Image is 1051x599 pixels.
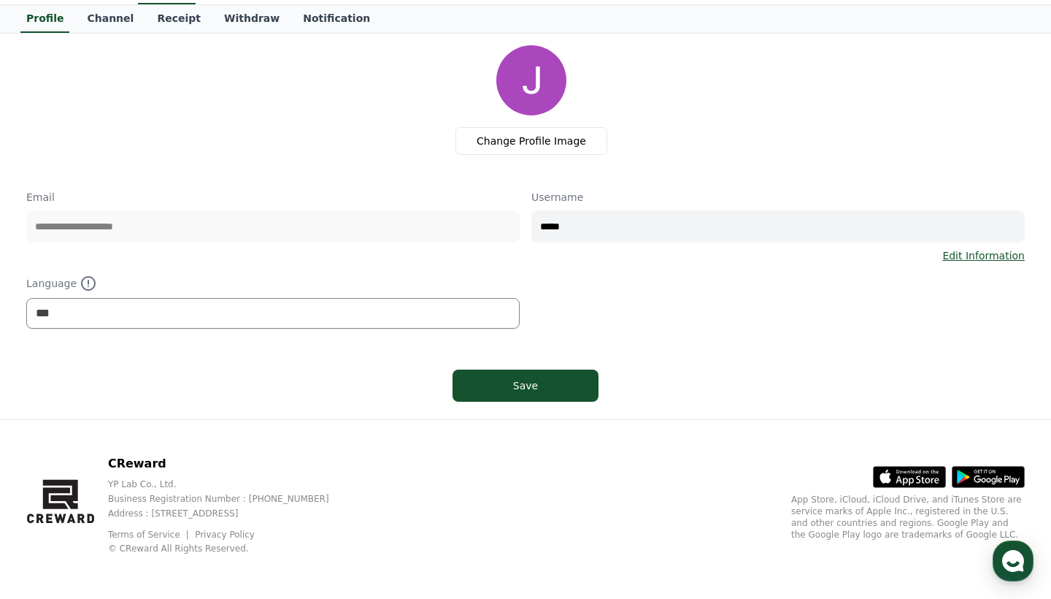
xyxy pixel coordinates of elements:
[108,478,353,490] p: YP Lab Co., Ltd.
[26,190,520,205] p: Email
[37,485,63,497] span: Home
[108,508,353,519] p: Address : [STREET_ADDRESS]
[108,543,353,554] p: © CReward All Rights Reserved.
[4,463,96,500] a: Home
[942,248,1025,263] a: Edit Information
[216,485,252,497] span: Settings
[291,5,382,33] a: Notification
[108,493,353,505] p: Business Registration Number : [PHONE_NUMBER]
[96,463,188,500] a: Messages
[108,455,353,473] p: CReward
[455,127,607,155] label: Change Profile Image
[212,5,291,33] a: Withdraw
[108,530,191,540] a: Terms of Service
[188,463,280,500] a: Settings
[482,378,569,393] div: Save
[195,530,255,540] a: Privacy Policy
[145,5,212,33] a: Receipt
[453,370,598,402] button: Save
[121,486,164,497] span: Messages
[791,494,1025,541] p: App Store, iCloud, iCloud Drive, and iTunes Store are service marks of Apple Inc., registered in ...
[20,5,69,33] a: Profile
[531,190,1025,205] p: Username
[75,5,145,33] a: Channel
[26,275,520,292] p: Language
[496,45,566,115] img: profile_image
